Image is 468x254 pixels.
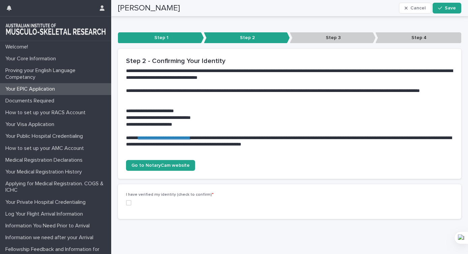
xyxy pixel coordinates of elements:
p: Your EPIC Application [3,86,60,92]
p: Documents Required [3,98,60,104]
p: Information we need after your Arrival [3,234,99,241]
p: Your Visa Application [3,121,60,128]
p: Step 3 [290,32,376,43]
span: Save [445,6,456,10]
p: Medical Registration Declarations [3,157,88,163]
h2: [PERSON_NAME] [118,3,180,13]
p: Step 1 [118,32,204,43]
p: Your Core Information [3,56,61,62]
p: Proving your English Language Competancy [3,67,111,80]
a: Go to NotaryCam website [126,160,195,171]
p: How to set up your RACS Account [3,109,91,116]
p: Applying for Medical Registration. COGS & ICHC [3,181,111,193]
p: Your Medical Registration History [3,169,87,175]
img: 1xcjEmqDTcmQhduivVBy [5,22,106,35]
p: Step 4 [375,32,461,43]
p: Your Private Hospital Credentialing [3,199,91,205]
p: How to set up your AMC Account [3,145,89,152]
span: Go to NotaryCam website [131,163,190,168]
span: Cancel [410,6,426,10]
p: Your Public Hospital Credentialing [3,133,88,139]
span: I have verified my identity (check to confirm) [126,193,214,197]
button: Save [433,3,461,13]
h2: Step 2 - Confirming Your Identity [126,57,453,65]
button: Cancel [399,3,431,13]
p: Welcome! [3,44,33,50]
p: Log Your Flight Arrival Information [3,211,88,217]
p: Information You Need Prior to Arrival [3,223,95,229]
p: Step 2 [204,32,290,43]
